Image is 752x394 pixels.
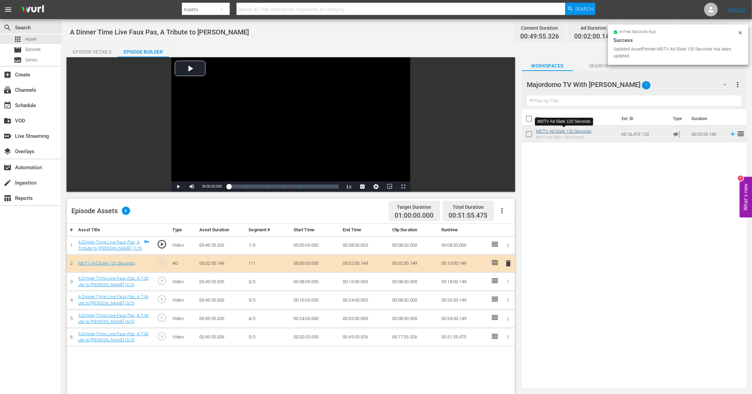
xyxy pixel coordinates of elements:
a: A Dinner Time Live Faux Pas, A Tribute to [PERSON_NAME] (1/5) [78,239,142,251]
div: Majordomo TV With [PERSON_NAME] [527,75,733,94]
td: 00:02:00.149 [389,254,439,273]
th: Runtime [439,224,488,236]
span: menu [4,5,12,14]
button: Playback Rate [342,181,356,192]
span: 00:51:55.475 [449,211,488,219]
div: MDTV Ad Slate 120 Seconds [538,119,591,125]
div: MDTV Ad Slate 120 Seconds [536,135,592,140]
button: Fullscreen [397,181,410,192]
button: Mute [185,181,199,192]
a: Sign Out [728,7,746,12]
div: Promo Duration [628,23,667,33]
span: 00:02:00.149 [574,33,613,41]
div: 2 [738,175,743,181]
span: Episode [25,46,41,53]
td: 1/5 [246,236,290,254]
td: 00:17:55.326 [389,328,439,346]
div: Episode Builder [118,44,169,60]
span: play_circle_outline [157,239,167,249]
th: Start Time [291,224,340,236]
td: 00:49:55.326 [197,309,246,328]
img: ans4CAIJ8jUAAAAAAAAAAAAAAAAAAAAAAAAgQb4GAAAAAAAAAAAAAAAAAAAAAAAAJMjXAAAAAAAAAAAAAAAAAAAAAAAAgAT5G... [16,2,49,18]
td: 00:08:00.000 [389,291,439,309]
td: 00:08:00.000 [389,309,439,328]
td: 00:32:00.000 [291,328,340,346]
a: A Dinner Time Live Faux Pas, A Tribute to [PERSON_NAME] (3/5) [78,294,148,306]
th: Title [536,109,618,128]
td: 00:49:55.326 [197,291,246,309]
td: 00:49:55.326 [197,328,246,346]
td: 1/1 [246,254,290,273]
button: Play [171,181,185,192]
span: Automation [3,163,12,172]
span: play_circle_outline [157,294,167,304]
span: play_circle_outline [157,258,167,268]
span: Ad [673,130,681,138]
span: play_circle_outline [157,312,167,323]
div: Progress Bar [229,185,339,189]
span: Series [14,56,22,64]
button: Picture-in-Picture [383,181,397,192]
div: Updated AssetPointer MDTV Ad Slate 120 Seconds has been updated [613,46,736,59]
span: Channels [3,86,12,94]
td: 5 [67,309,75,328]
a: MDTV Ad Slate 120 Seconds [536,129,592,134]
th: Asset Duration [197,224,246,236]
td: Video [170,291,197,309]
td: Video [170,273,197,291]
button: more_vert [734,76,742,93]
a: A Dinner Time Live Faux Pas, A Tribute to [PERSON_NAME] (2/5) [78,276,148,287]
th: # [67,224,75,236]
span: Asset [14,35,22,43]
td: 00:51:55.475 [439,328,488,346]
div: Episode Assets [71,207,130,215]
span: more_vert [734,81,742,89]
div: Total Duration [449,202,488,212]
span: VOD [3,117,12,125]
div: Total Duration [682,23,721,33]
span: Create [3,71,12,79]
button: Captions [356,181,369,192]
span: Workspaces [522,62,573,70]
span: Overlays [3,147,12,156]
td: 00:32:00.000 [340,309,389,328]
td: 00:08:00.000 [389,273,439,291]
td: 4/5 [246,309,290,328]
th: Ext. ID [618,109,669,128]
td: 00:18:00.149 [439,273,488,291]
span: Series [25,57,38,63]
button: Episode Builder [118,44,169,57]
td: 1 [67,236,75,254]
td: AD SLATE 120 [619,126,670,142]
div: Content Duration [520,23,559,33]
td: 00:34:00.149 [439,309,488,328]
td: 00:08:00.000 [291,273,340,291]
span: play_circle_outline [157,331,167,341]
td: 00:16:00.000 [291,291,340,309]
div: Success [613,36,743,44]
td: 00:00:00.000 [291,254,340,273]
td: 5/5 [246,328,290,346]
button: Search [565,3,595,15]
td: 00:49:55.326 [197,273,246,291]
th: Asset Title [75,224,152,236]
td: 00:08:00.000 [340,236,389,254]
a: MDTV Ad Slate 120 Seconds [78,261,135,266]
svg: Add to Episode [729,130,737,138]
td: 00:16:00.000 [340,273,389,291]
td: Video [170,236,197,254]
span: Search [3,24,12,32]
span: 1 [642,78,651,92]
span: 6 [122,207,130,215]
span: reorder [737,130,745,138]
span: Episode [14,46,22,54]
span: Ingestion [3,179,12,187]
td: 00:26:00.149 [439,291,488,309]
span: play_circle_outline [157,276,167,286]
td: 00:00:00.000 [291,236,340,254]
td: 00:49:55.326 [340,328,389,346]
td: 00:10:00.149 [439,254,488,273]
td: 4 [67,291,75,309]
span: Search [576,3,594,15]
a: A Dinner Time Live Faux Pas, A Tribute to [PERSON_NAME] (5/5) [78,331,148,343]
